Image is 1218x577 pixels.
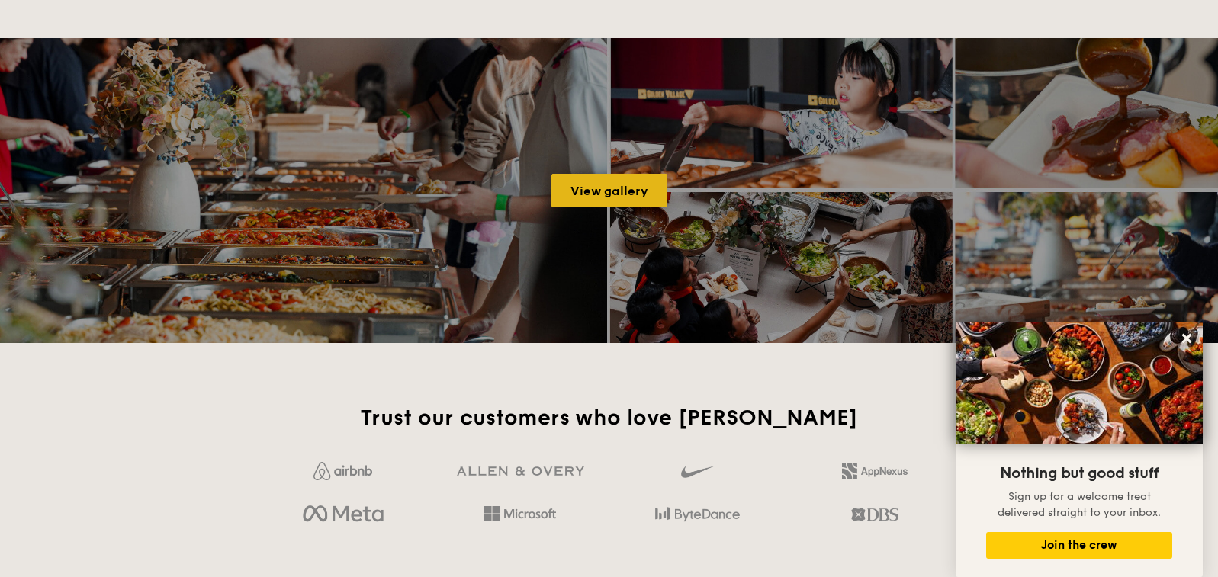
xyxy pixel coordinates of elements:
img: DSC07876-Edit02-Large.jpeg [956,322,1203,444]
span: Nothing but good stuff [1000,464,1159,482]
button: Join the crew [986,532,1172,559]
img: GRg3jHAAAAABJRU5ErkJggg== [457,466,584,476]
a: View gallery [551,174,667,207]
h2: Trust our customers who love [PERSON_NAME] [261,404,957,431]
img: gdlseuq06himwAAAABJRU5ErkJggg== [681,459,713,485]
img: 2L6uqdT+6BmeAFDfWP11wfMG223fXktMZIL+i+lTG25h0NjUBKOYhdW2Kn6T+C0Q7bASH2i+1JIsIulPLIv5Ss6l0e291fRVW... [842,463,908,479]
img: Jf4Dw0UUCKFd4aYAAAAASUVORK5CYII= [313,462,372,480]
img: dbs.a5bdd427.png [851,502,898,527]
button: Close [1175,326,1199,351]
span: Sign up for a welcome treat delivered straight to your inbox. [998,490,1161,519]
img: bytedance.dc5c0c88.png [655,502,740,527]
img: meta.d311700b.png [303,502,383,527]
img: Hd4TfVa7bNwuIo1gAAAAASUVORK5CYII= [484,506,556,521]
